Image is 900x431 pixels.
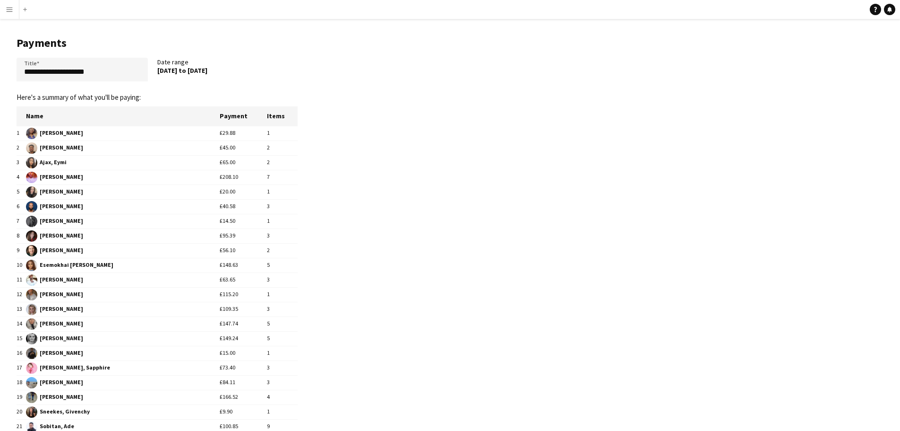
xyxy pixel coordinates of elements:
[26,333,219,344] span: [PERSON_NAME]
[267,346,298,361] td: 1
[267,317,298,331] td: 5
[26,348,219,359] span: [PERSON_NAME]
[17,243,26,258] td: 9
[220,141,267,155] td: £45.00
[17,214,26,229] td: 7
[17,126,26,141] td: 1
[17,390,26,405] td: 19
[220,346,267,361] td: £15.00
[220,229,267,243] td: £95.39
[220,243,267,258] td: £56.10
[220,390,267,405] td: £166.52
[17,302,26,317] td: 13
[220,199,267,214] td: £40.58
[220,331,267,346] td: £149.24
[26,392,219,403] span: [PERSON_NAME]
[267,243,298,258] td: 2
[26,106,219,126] th: Name
[26,406,219,418] span: Sneekes, Givenchy
[26,362,219,374] span: [PERSON_NAME], Sapphire
[220,258,267,273] td: £148.63
[17,346,26,361] td: 16
[17,170,26,185] td: 4
[267,361,298,375] td: 3
[220,214,267,229] td: £14.50
[267,229,298,243] td: 3
[26,377,219,388] span: [PERSON_NAME]
[220,170,267,185] td: £208.10
[17,361,26,375] td: 17
[267,258,298,273] td: 5
[220,273,267,287] td: £63.65
[220,126,267,141] td: £29.88
[267,287,298,302] td: 1
[26,318,219,330] span: [PERSON_NAME]
[220,106,267,126] th: Payment
[26,216,219,227] span: [PERSON_NAME]
[17,199,26,214] td: 6
[267,141,298,155] td: 2
[267,390,298,405] td: 4
[267,126,298,141] td: 1
[17,375,26,390] td: 18
[267,106,298,126] th: Items
[26,172,219,183] span: [PERSON_NAME]
[26,274,219,286] span: [PERSON_NAME]
[17,258,26,273] td: 10
[267,375,298,390] td: 3
[267,185,298,199] td: 1
[17,93,298,102] p: Here's a summary of what you'll be paying:
[26,186,219,198] span: [PERSON_NAME]
[17,36,298,50] h1: Payments
[267,273,298,287] td: 3
[26,201,219,212] span: [PERSON_NAME]
[17,273,26,287] td: 11
[267,214,298,229] td: 1
[26,260,219,271] span: Esemokhai [PERSON_NAME]
[17,405,26,419] td: 20
[220,185,267,199] td: £20.00
[26,157,219,168] span: Ajax, Eymi
[26,289,219,300] span: [PERSON_NAME]
[220,302,267,317] td: £109.35
[267,331,298,346] td: 5
[220,375,267,390] td: £84.11
[17,155,26,170] td: 3
[220,317,267,331] td: £147.74
[26,128,219,139] span: [PERSON_NAME]
[267,405,298,419] td: 1
[17,331,26,346] td: 15
[220,361,267,375] td: £73.40
[26,245,219,256] span: [PERSON_NAME]
[267,170,298,185] td: 7
[267,199,298,214] td: 3
[26,304,219,315] span: [PERSON_NAME]
[17,141,26,155] td: 2
[26,142,219,154] span: [PERSON_NAME]
[220,405,267,419] td: £9.90
[17,287,26,302] td: 12
[17,185,26,199] td: 5
[17,229,26,243] td: 8
[220,155,267,170] td: £65.00
[26,230,219,242] span: [PERSON_NAME]
[157,66,289,75] div: [DATE] to [DATE]
[17,317,26,331] td: 14
[267,155,298,170] td: 2
[267,302,298,317] td: 3
[157,58,298,85] div: Date range
[220,287,267,302] td: £115.20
